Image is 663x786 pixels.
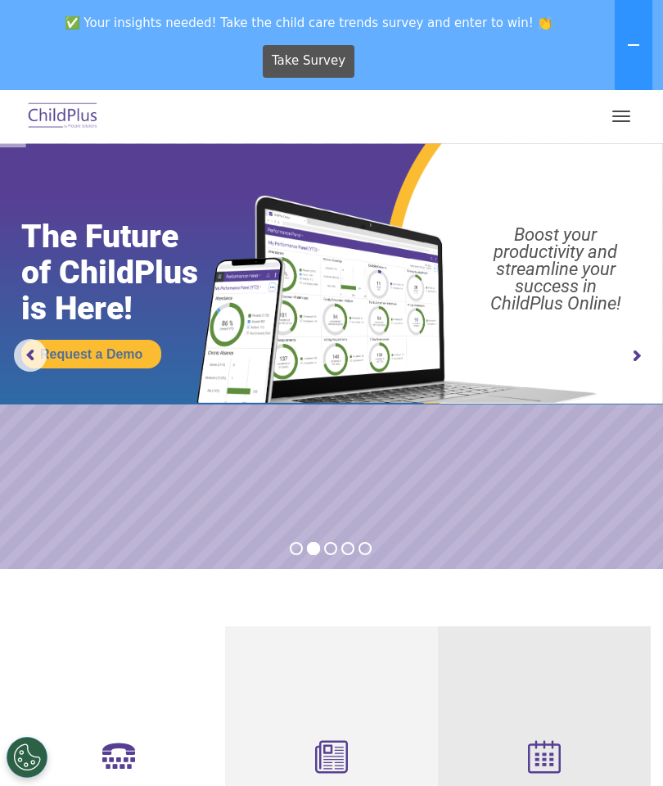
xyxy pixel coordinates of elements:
span: Take Survey [272,47,345,75]
button: Cookies Settings [7,737,47,778]
img: ChildPlus by Procare Solutions [25,97,101,136]
span: ✅ Your insights needed! Take the child care trends survey and enter to win! 👏 [7,7,611,38]
rs-layer: The Future of ChildPlus is Here! [21,219,233,327]
a: Take Survey [263,45,355,78]
rs-layer: Boost your productivity and streamline your success in ChildPlus Online! [458,226,654,312]
a: Request a Demo [21,340,161,368]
